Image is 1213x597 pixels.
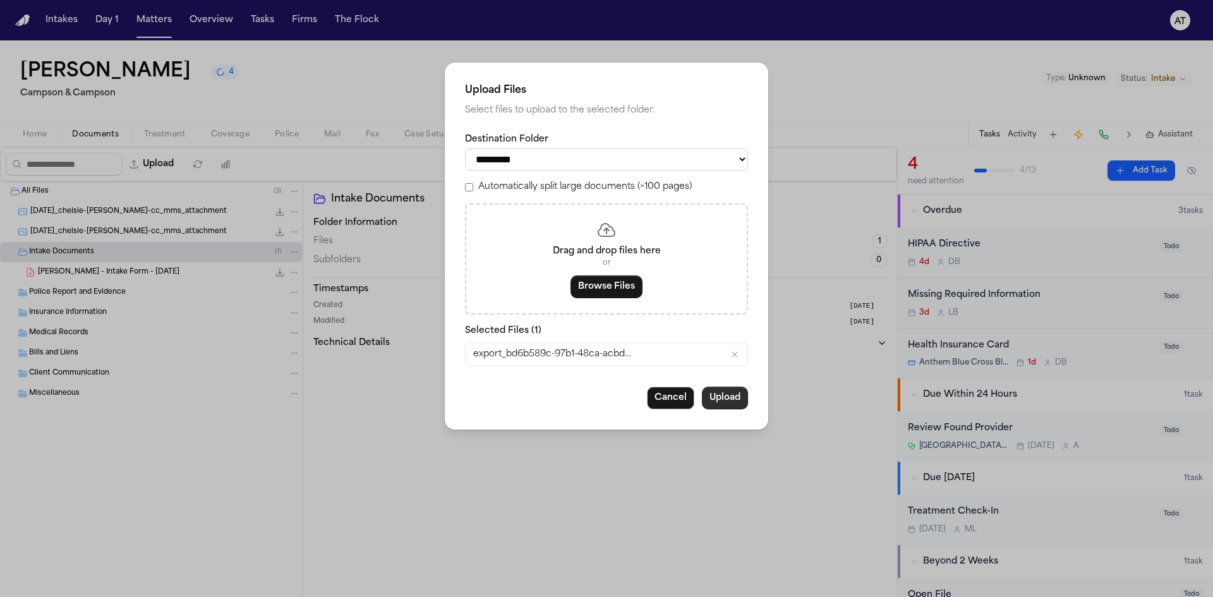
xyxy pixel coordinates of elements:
button: Upload [702,387,748,409]
label: Automatically split large documents (>100 pages) [478,181,692,193]
p: Selected Files ( 1 ) [465,325,748,337]
h2: Upload Files [465,83,748,98]
p: or [481,258,732,268]
label: Destination Folder [465,133,748,146]
p: Select files to upload to the selected folder. [465,103,748,118]
span: export_bd6b589c-97b1-48ca-acbd-603b1d5f00b7.pdf [473,348,631,361]
button: Browse Files [570,275,643,298]
p: Drag and drop files here [481,245,732,258]
button: Remove export_bd6b589c-97b1-48ca-acbd-603b1d5f00b7.pdf [730,349,740,359]
button: Cancel [647,387,694,409]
